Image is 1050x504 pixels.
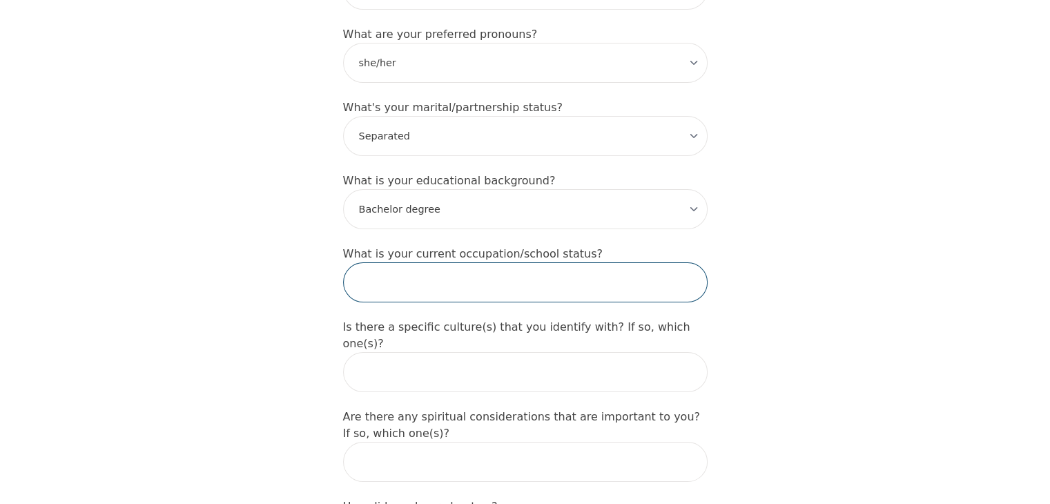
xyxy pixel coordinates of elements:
[343,410,700,440] label: Are there any spiritual considerations that are important to you? If so, which one(s)?
[343,28,538,41] label: What are your preferred pronouns?
[343,247,603,260] label: What is your current occupation/school status?
[343,101,563,114] label: What's your marital/partnership status?
[343,320,690,350] label: Is there a specific culture(s) that you identify with? If so, which one(s)?
[343,174,556,187] label: What is your educational background?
